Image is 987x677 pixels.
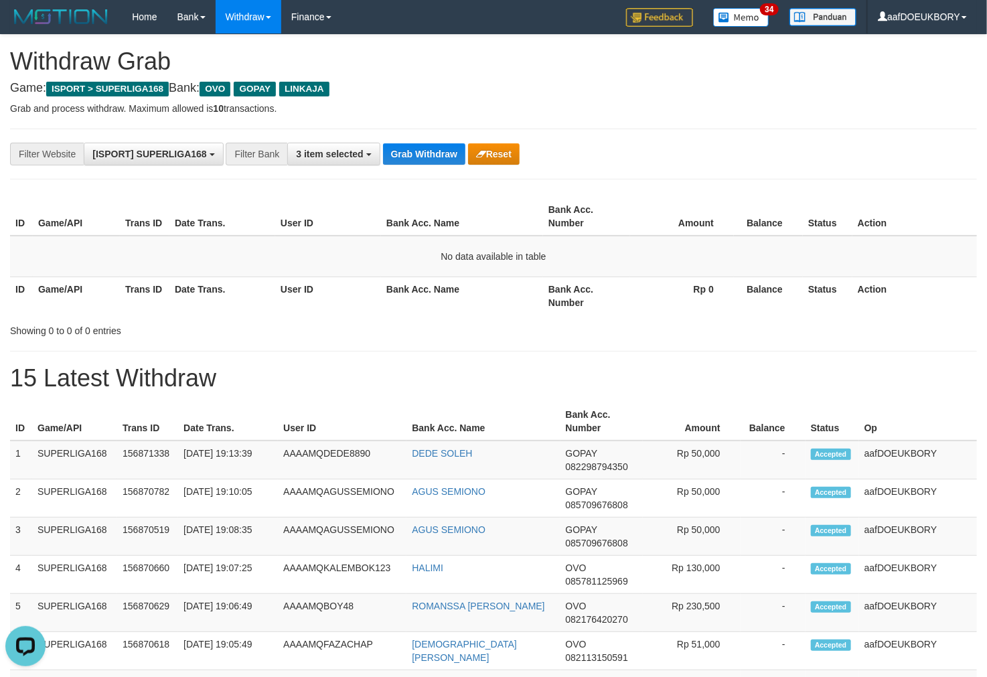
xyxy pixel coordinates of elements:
td: AAAAMQAGUSSEMIONO [278,479,406,518]
th: Status [806,402,859,441]
td: SUPERLIGA168 [32,518,117,556]
th: User ID [278,402,406,441]
td: - [741,556,806,594]
th: Trans ID [117,402,178,441]
td: AAAAMQDEDE8890 [278,441,406,479]
td: AAAAMQAGUSSEMIONO [278,518,406,556]
td: Rp 50,000 [643,479,741,518]
p: Grab and process withdraw. Maximum allowed is transactions. [10,102,977,115]
button: Grab Withdraw [383,143,465,165]
th: Bank Acc. Number [543,198,630,236]
span: 34 [760,3,778,15]
td: 2 [10,479,32,518]
td: 1 [10,441,32,479]
th: Status [803,198,852,236]
span: Accepted [811,449,851,460]
td: SUPERLIGA168 [32,479,117,518]
td: aafDOEUKBORY [859,518,977,556]
th: Rp 0 [630,277,734,315]
span: Copy 085709676808 to clipboard [566,500,628,510]
td: AAAAMQBOY48 [278,594,406,632]
a: ROMANSSA [PERSON_NAME] [412,601,544,611]
th: Balance [734,198,803,236]
th: Balance [741,402,806,441]
span: Copy 085781125969 to clipboard [566,576,628,587]
strong: 10 [213,103,224,114]
span: [ISPORT] SUPERLIGA168 [92,149,206,159]
span: Copy 082113150591 to clipboard [566,652,628,663]
td: 3 [10,518,32,556]
span: 3 item selected [296,149,363,159]
td: aafDOEUKBORY [859,556,977,594]
th: Status [803,277,852,315]
span: Accepted [811,640,851,651]
td: [DATE] 19:07:25 [178,556,278,594]
th: ID [10,402,32,441]
div: Showing 0 to 0 of 0 entries [10,319,401,337]
span: Accepted [811,601,851,613]
th: User ID [275,198,381,236]
th: Game/API [33,277,120,315]
td: [DATE] 19:06:49 [178,594,278,632]
td: [DATE] 19:08:35 [178,518,278,556]
span: OVO [566,601,587,611]
th: Bank Acc. Name [381,198,543,236]
td: No data available in table [10,236,977,277]
th: ID [10,198,33,236]
td: AAAAMQKALEMBOK123 [278,556,406,594]
td: [DATE] 19:10:05 [178,479,278,518]
th: Action [852,198,977,236]
td: 4 [10,556,32,594]
td: [DATE] 19:05:49 [178,632,278,670]
td: 156870782 [117,479,178,518]
td: aafDOEUKBORY [859,632,977,670]
td: aafDOEUKBORY [859,441,977,479]
span: GOPAY [234,82,276,96]
td: - [741,441,806,479]
th: ID [10,277,33,315]
th: Date Trans. [169,198,275,236]
td: SUPERLIGA168 [32,441,117,479]
td: 156871338 [117,441,178,479]
td: SUPERLIGA168 [32,594,117,632]
a: HALIMI [412,562,443,573]
h4: Game: Bank: [10,82,977,95]
td: Rp 50,000 [643,441,741,479]
h1: Withdraw Grab [10,48,977,75]
th: Balance [734,277,803,315]
th: Trans ID [120,198,169,236]
td: AAAAMQFAZACHAP [278,632,406,670]
span: GOPAY [566,448,597,459]
th: Action [852,277,977,315]
td: 5 [10,594,32,632]
span: OVO [566,639,587,650]
th: Amount [643,402,741,441]
th: Bank Acc. Number [543,277,630,315]
img: Feedback.jpg [626,8,693,27]
th: Game/API [32,402,117,441]
div: Filter Website [10,143,84,165]
td: - [741,632,806,670]
button: 3 item selected [287,143,380,165]
button: Reset [468,143,520,165]
td: [DATE] 19:13:39 [178,441,278,479]
td: Rp 50,000 [643,518,741,556]
td: 156870629 [117,594,178,632]
td: Rp 130,000 [643,556,741,594]
a: AGUS SEMIONO [412,524,485,535]
a: [DEMOGRAPHIC_DATA][PERSON_NAME] [412,639,517,663]
span: Copy 082298794350 to clipboard [566,461,628,472]
td: 156870660 [117,556,178,594]
td: 156870519 [117,518,178,556]
img: Button%20Memo.svg [713,8,769,27]
span: GOPAY [566,486,597,497]
span: Copy 082176420270 to clipboard [566,614,628,625]
span: ISPORT > SUPERLIGA168 [46,82,169,96]
h1: 15 Latest Withdraw [10,365,977,392]
th: Date Trans. [169,277,275,315]
td: SUPERLIGA168 [32,632,117,670]
a: AGUS SEMIONO [412,486,485,497]
td: Rp 51,000 [643,632,741,670]
button: [ISPORT] SUPERLIGA168 [84,143,223,165]
span: Accepted [811,487,851,498]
